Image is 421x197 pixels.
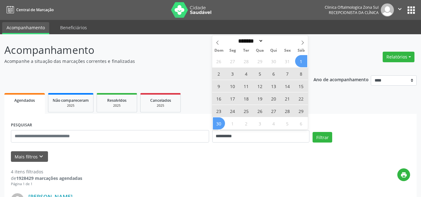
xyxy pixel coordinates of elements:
[11,120,32,130] label: PESQUISAR
[254,80,266,92] span: Novembro 12, 2025
[56,22,91,33] a: Beneficiários
[240,92,252,105] span: Novembro 18, 2025
[240,105,252,117] span: Novembro 25, 2025
[11,168,82,175] div: 4 itens filtrados
[150,98,171,103] span: Cancelados
[227,117,239,129] span: Dezembro 1, 2025
[16,175,82,181] strong: 1928429 marcações agendadas
[281,92,294,105] span: Novembro 21, 2025
[107,98,127,103] span: Resolvidos
[280,49,294,53] span: Sex
[400,171,407,178] i: print
[213,80,225,92] span: Novembro 9, 2025
[396,6,403,12] i: 
[38,153,45,160] i: keyboard_arrow_down
[268,92,280,105] span: Novembro 20, 2025
[240,68,252,80] span: Novembro 4, 2025
[240,55,252,67] span: Outubro 28, 2025
[240,117,252,129] span: Dezembro 2, 2025
[268,68,280,80] span: Novembro 6, 2025
[11,151,48,162] button: Mais filtroskeyboard_arrow_down
[268,117,280,129] span: Dezembro 4, 2025
[295,68,307,80] span: Novembro 8, 2025
[11,175,82,181] div: de
[295,117,307,129] span: Dezembro 6, 2025
[212,49,226,53] span: Dom
[381,3,394,16] img: img
[397,168,410,181] button: print
[294,49,308,53] span: Sáb
[295,92,307,105] span: Novembro 22, 2025
[53,103,89,108] div: 2025
[406,5,417,16] button: apps
[239,49,253,53] span: Ter
[325,5,379,10] div: Clinica Oftalmologica Zona Sul
[281,80,294,92] span: Novembro 14, 2025
[281,55,294,67] span: Outubro 31, 2025
[226,49,239,53] span: Seg
[213,55,225,67] span: Outubro 26, 2025
[227,80,239,92] span: Novembro 10, 2025
[227,68,239,80] span: Novembro 3, 2025
[295,80,307,92] span: Novembro 15, 2025
[254,117,266,129] span: Dezembro 3, 2025
[254,105,266,117] span: Novembro 26, 2025
[11,181,82,187] div: Página 1 de 1
[394,3,406,16] button: 
[267,49,280,53] span: Qui
[254,55,266,67] span: Outubro 29, 2025
[4,58,293,64] p: Acompanhe a situação das marcações correntes e finalizadas
[281,117,294,129] span: Dezembro 5, 2025
[295,55,307,67] span: Novembro 1, 2025
[240,80,252,92] span: Novembro 11, 2025
[4,42,293,58] p: Acompanhamento
[253,49,267,53] span: Qua
[213,105,225,117] span: Novembro 23, 2025
[329,10,379,15] span: Recepcionista da clínica
[213,68,225,80] span: Novembro 2, 2025
[16,7,54,12] span: Central de Marcação
[254,92,266,105] span: Novembro 19, 2025
[53,98,89,103] span: Não compareceram
[254,68,266,80] span: Novembro 5, 2025
[313,75,369,83] p: Ano de acompanhamento
[227,55,239,67] span: Outubro 27, 2025
[2,22,49,34] a: Acompanhamento
[236,38,264,44] select: Month
[213,92,225,105] span: Novembro 16, 2025
[4,5,54,15] a: Central de Marcação
[227,92,239,105] span: Novembro 17, 2025
[263,38,284,44] input: Year
[14,98,35,103] span: Agendados
[101,103,132,108] div: 2025
[281,105,294,117] span: Novembro 28, 2025
[145,103,176,108] div: 2025
[268,55,280,67] span: Outubro 30, 2025
[268,80,280,92] span: Novembro 13, 2025
[227,105,239,117] span: Novembro 24, 2025
[213,117,225,129] span: Novembro 30, 2025
[281,68,294,80] span: Novembro 7, 2025
[268,105,280,117] span: Novembro 27, 2025
[295,105,307,117] span: Novembro 29, 2025
[383,52,414,62] button: Relatórios
[313,132,332,143] button: Filtrar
